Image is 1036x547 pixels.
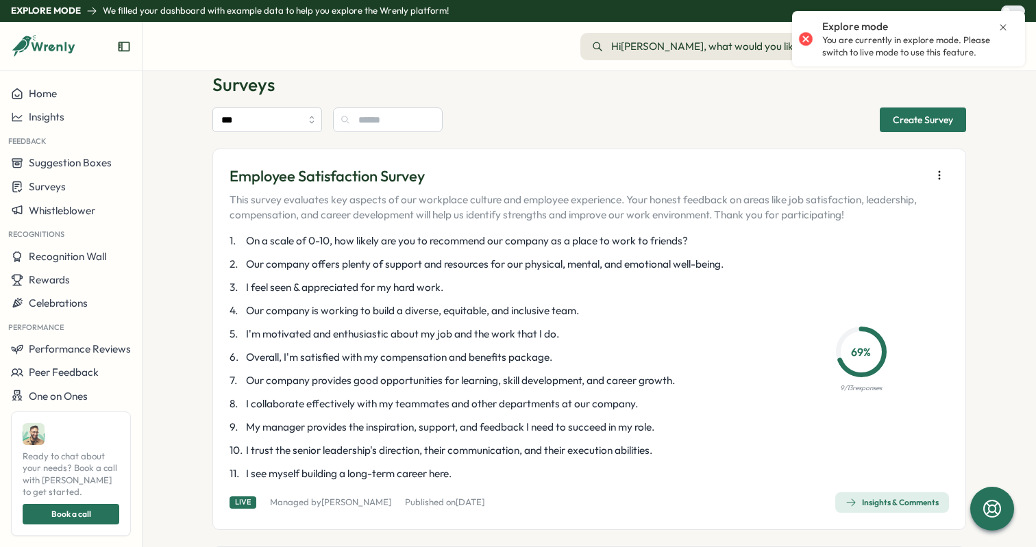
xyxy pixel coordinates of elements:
span: 6 . [230,350,243,365]
span: Insights [29,110,64,123]
span: Book a call [51,505,91,524]
img: Ali Khan [23,423,45,445]
p: Managed by [270,496,391,509]
span: Home [29,87,57,100]
p: You are currently in explore mode. Please switch to live mode to use this feature. [822,34,1011,58]
p: Surveys [212,73,966,97]
span: Performance Reviews [29,342,131,355]
span: I'm motivated and enthusiastic about my job and the work that I do. [246,327,559,342]
span: 4 . [230,303,243,318]
button: Book a call [23,504,119,524]
span: Our company is working to build a diverse, equitable, and inclusive team. [246,303,579,318]
span: Overall, I'm satisfied with my compensation and benefits package. [246,350,552,365]
span: On a scale of 0-10, how likely are you to recommend our company as a place to work to friends? [246,233,688,249]
span: One on Ones [29,390,88,403]
p: We filled your dashboard with example data to help you explore the Wrenly platform! [103,5,449,17]
div: Insights & Comments [846,497,939,508]
span: Celebrations [29,296,88,309]
button: Create Survey [880,107,966,132]
span: Peer Feedback [29,366,99,379]
p: Explore Mode [11,5,81,17]
span: My manager provides the inspiration, support, and feedback I need to succeed in my role. [246,420,654,435]
span: 9 . [230,420,243,435]
span: 10 . [230,443,243,458]
span: I see myself building a long-term career here. [246,466,452,481]
span: 7 . [230,373,243,388]
div: Live [230,496,256,508]
p: Published on [405,496,484,509]
button: Insights & Comments [835,492,949,513]
span: Rewards [29,273,70,286]
span: 2 . [230,257,243,272]
span: 1 . [230,233,243,249]
span: 3 . [230,280,243,295]
span: Our company offers plenty of support and resources for our physical, mental, and emotional well-b... [246,257,724,272]
span: Ready to chat about your needs? Book a call with [PERSON_NAME] to get started. [23,450,119,498]
span: I trust the senior leadership's direction, their communication, and their execution abilities. [246,443,652,458]
p: 69 % [840,344,883,361]
span: Hi [PERSON_NAME] , what would you like to do? [611,39,831,54]
button: Hi[PERSON_NAME], what would you like to do? [580,33,843,60]
button: Expand sidebar [117,40,131,53]
span: I feel seen & appreciated for my hard work. [246,280,443,295]
span: Whistleblower [29,204,95,217]
span: Recognition Wall [29,250,106,263]
span: Suggestion Boxes [29,156,112,169]
p: Explore mode [822,19,1011,34]
span: [DATE] [456,496,484,507]
span: 5 . [230,327,243,342]
p: 9 / 13 responses [840,383,882,394]
span: Surveys [29,180,66,193]
p: Employee Satisfaction Survey [230,166,924,187]
span: I collaborate effectively with my teammates and other departments at our company. [246,396,638,411]
span: Create Survey [893,108,953,131]
span: 8 . [230,396,243,411]
span: [PERSON_NAME] [321,496,391,507]
span: 11 . [230,466,243,481]
p: This survey evaluates key aspects of our workplace culture and employee experience. Your honest f... [230,192,924,222]
span: Our company provides good opportunities for learning, skill development, and career growth. [246,373,675,388]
